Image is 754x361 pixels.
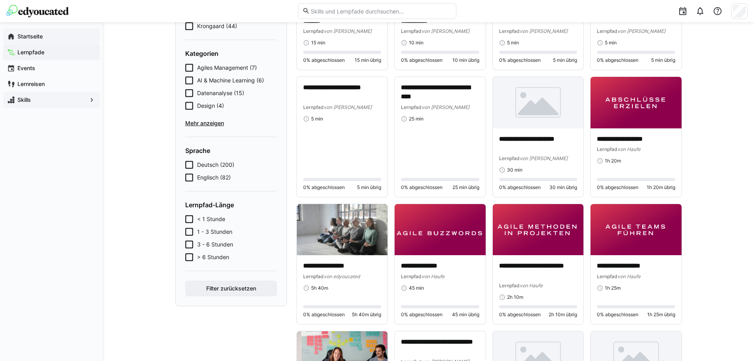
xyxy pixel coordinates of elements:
span: von [PERSON_NAME] [422,104,469,110]
span: 1 - 3 Stunden [197,228,232,236]
span: 0% abgeschlossen [303,311,345,318]
img: image [297,204,388,255]
span: 1h 25m [605,285,621,291]
span: AI & Machine Learning (6) [197,76,264,84]
span: 1h 25m übrig [647,311,675,318]
span: > 6 Stunden [197,253,229,261]
img: image [493,77,584,128]
span: 5 min übrig [553,57,577,63]
span: 0% abgeschlossen [597,311,638,318]
span: 10 min übrig [452,57,479,63]
span: von [PERSON_NAME] [617,28,665,34]
span: Lernpfad [303,273,324,279]
span: 3 - 6 Stunden [197,241,233,248]
span: 0% abgeschlossen [303,184,345,191]
span: Lernpfad [401,273,422,279]
span: Lernpfad [499,28,520,34]
span: von [PERSON_NAME] [324,28,372,34]
span: 5 min [605,40,617,46]
span: von [PERSON_NAME] [324,104,372,110]
span: 5h 40m [311,285,328,291]
span: 5h 40m übrig [352,311,381,318]
span: von [PERSON_NAME] [520,155,568,161]
span: 30 min übrig [549,184,577,191]
span: 0% abgeschlossen [597,57,638,63]
span: 2h 10m [507,294,523,300]
span: von [PERSON_NAME] [520,28,568,34]
span: von Haufe [617,146,640,152]
span: Lernpfad [303,28,324,34]
span: Agiles Management (7) [197,64,257,72]
span: 0% abgeschlossen [401,184,443,191]
span: 45 min übrig [452,311,479,318]
span: Design (4) [197,102,224,110]
span: Lernpfad [597,146,617,152]
img: image [395,204,486,255]
span: von [PERSON_NAME] [422,28,469,34]
span: 2h 10m übrig [549,311,577,318]
span: 0% abgeschlossen [303,57,345,63]
button: Filter zurücksetzen [185,281,277,296]
span: Mehr anzeigen [185,119,277,127]
span: Lernpfad [597,273,617,279]
span: 0% abgeschlossen [499,311,541,318]
span: Lernpfad [499,283,520,288]
span: Datenanalyse (15) [197,89,244,97]
span: von Haufe [617,273,640,279]
img: image [493,204,584,255]
span: 0% abgeschlossen [597,184,638,191]
h4: Kategorien [185,50,277,57]
h4: Lernpfad-Länge [185,201,277,209]
input: Skills und Lernpfade durchsuchen… [310,8,452,15]
span: Lernpfad [303,104,324,110]
span: 1h 20m [605,158,621,164]
span: 5 min übrig [651,57,675,63]
h4: Sprache [185,147,277,155]
span: 0% abgeschlossen [499,57,541,63]
span: < 1 Stunde [197,215,225,223]
span: Filter zurücksetzen [205,285,257,292]
span: Krongaard (44) [197,22,237,30]
img: image [591,204,682,255]
span: 5 min [507,40,519,46]
span: Lernpfad [401,104,422,110]
span: Lernpfad [499,155,520,161]
img: image [591,77,682,128]
span: 15 min übrig [355,57,381,63]
span: 25 min [409,116,424,122]
span: 45 min [409,285,424,291]
span: 10 min [409,40,424,46]
span: 0% abgeschlossen [401,311,443,318]
span: 30 min [507,167,522,173]
span: 15 min [311,40,325,46]
span: Englisch (82) [197,174,231,181]
span: von Haufe [520,283,543,288]
span: 5 min übrig [357,184,381,191]
span: 5 min [311,116,323,122]
span: 25 min übrig [452,184,479,191]
span: 1h 20m übrig [647,184,675,191]
span: Deutsch (200) [197,161,234,169]
span: von edyoucated [324,273,360,279]
span: 0% abgeschlossen [499,184,541,191]
span: 0% abgeschlossen [401,57,443,63]
span: Lernpfad [401,28,422,34]
span: Lernpfad [597,28,617,34]
span: von Haufe [422,273,444,279]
